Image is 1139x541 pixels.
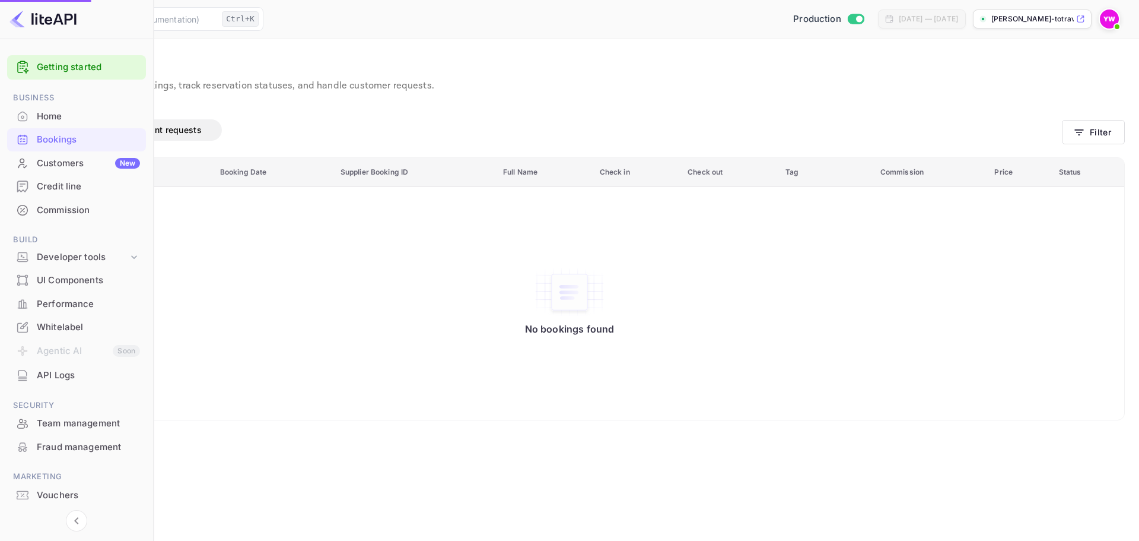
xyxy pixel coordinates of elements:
a: Credit line [7,175,146,197]
span: Marketing [7,470,146,483]
img: No bookings found [534,267,605,317]
div: Fraud management [37,441,140,454]
th: Status [1052,158,1124,187]
span: Build [7,233,146,246]
th: Commission [873,158,988,187]
th: Price [987,158,1051,187]
a: CustomersNew [7,152,146,174]
p: No bookings found [525,323,615,335]
a: Fraud management [7,436,146,458]
div: Team management [37,417,140,431]
th: Check in [593,158,681,187]
div: Credit line [37,180,140,194]
a: Vouchers [7,484,146,506]
span: Security [7,399,146,412]
a: Bookings [7,128,146,150]
span: Production [793,12,841,26]
a: Team management [7,412,146,434]
a: Performance [7,293,146,315]
button: Filter [1062,120,1125,144]
p: Bookings [14,53,1125,77]
a: UI Components [7,269,146,291]
img: Yahav Winkler [1100,10,1119,29]
a: Commission [7,199,146,221]
div: Customers [37,157,140,170]
div: Vouchers [7,484,146,507]
div: Developer tools [7,247,146,268]
a: API Logs [7,364,146,386]
div: Whitelabel [7,316,146,339]
div: UI Components [37,274,140,287]
img: LiteAPI logo [9,10,77,29]
div: CustomersNew [7,152,146,175]
div: Commission [7,199,146,222]
th: Full Name [496,158,593,187]
a: Home [7,105,146,127]
div: Whitelabel [37,321,140,334]
button: Collapse navigation [66,510,87,531]
div: Commission [37,204,140,217]
table: booking table [15,158,1124,420]
a: Whitelabel [7,316,146,338]
th: Supplier Booking ID [333,158,496,187]
div: account-settings tabs [14,119,1062,141]
div: Bookings [7,128,146,151]
span: Amendment requests [114,125,202,135]
div: Developer tools [37,251,128,264]
div: Getting started [7,55,146,80]
div: [DATE] — [DATE] [899,14,958,24]
div: Vouchers [37,489,140,502]
div: Performance [37,298,140,311]
div: API Logs [7,364,146,387]
div: Credit line [7,175,146,198]
div: New [115,158,140,169]
p: View and manage all hotel bookings, track reservation statuses, and handle customer requests. [14,79,1125,93]
th: Check out [680,158,778,187]
th: Booking Date [213,158,333,187]
a: Getting started [37,61,140,74]
div: Ctrl+K [222,11,259,27]
div: UI Components [7,269,146,292]
span: Business [7,91,146,105]
div: Team management [7,412,146,435]
div: Switch to Sandbox mode [788,12,868,26]
div: Bookings [37,133,140,147]
div: Performance [7,293,146,316]
div: Home [37,110,140,124]
div: Fraud management [7,436,146,459]
div: API Logs [37,369,140,382]
th: Tag [778,158,873,187]
div: Home [7,105,146,128]
p: [PERSON_NAME]-totravel... [991,14,1074,24]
